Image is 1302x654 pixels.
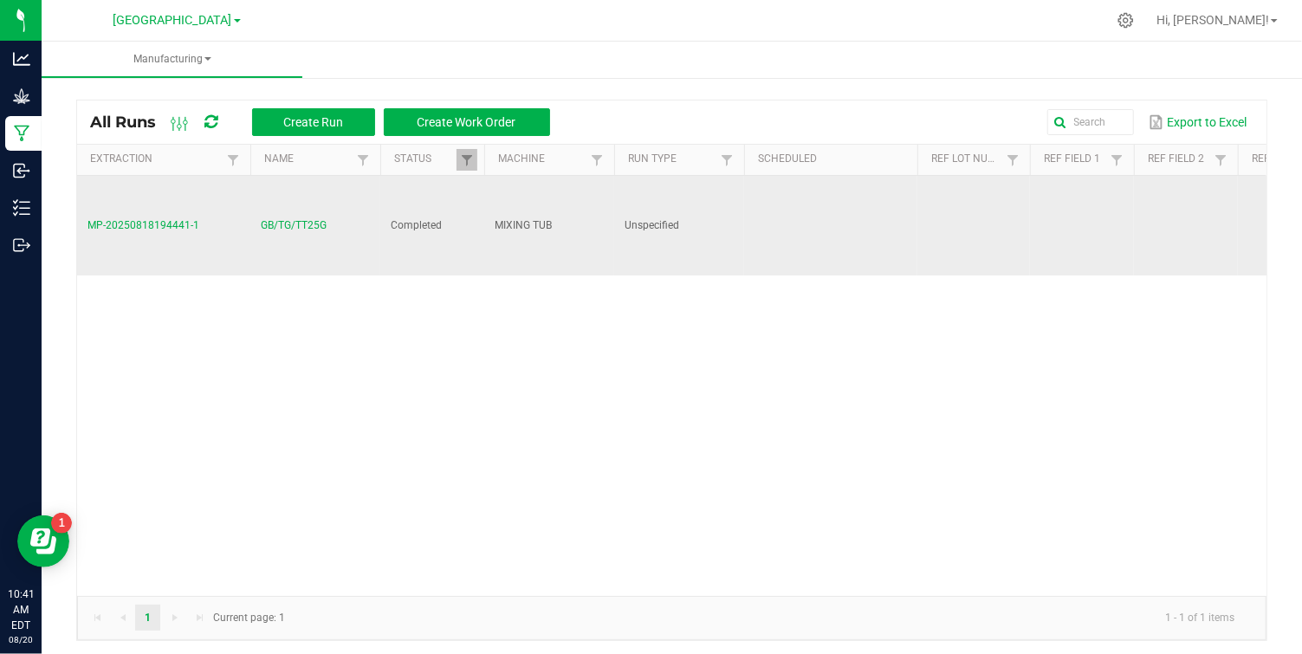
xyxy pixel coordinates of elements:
a: Ref Field 1Sortable [1044,152,1105,166]
button: Create Run [252,108,375,136]
a: MachineSortable [498,152,586,166]
a: ScheduledSortable [758,152,910,166]
p: 10:41 AM EDT [8,586,34,633]
a: Filter [223,149,243,171]
a: Filter [457,149,477,171]
a: Filter [353,149,373,171]
inline-svg: Grow [13,87,30,105]
span: Unspecified [625,219,679,231]
a: Filter [716,149,737,171]
input: Search [1047,109,1134,135]
inline-svg: Inventory [13,199,30,217]
span: Completed [391,219,442,231]
span: Create Run [283,115,343,129]
div: All Runs [90,107,563,137]
a: NameSortable [264,152,352,166]
a: Filter [1002,149,1023,171]
span: Hi, [PERSON_NAME]! [1156,13,1269,27]
a: Ref Lot NumberSortable [931,152,1001,166]
kendo-pager-info: 1 - 1 of 1 items [295,604,1248,632]
span: Manufacturing [42,52,302,67]
iframe: Resource center [17,515,69,567]
inline-svg: Manufacturing [13,125,30,142]
a: Filter [1210,149,1231,171]
span: Create Work Order [418,115,516,129]
inline-svg: Inbound [13,162,30,179]
kendo-pager: Current page: 1 [77,596,1266,640]
span: [GEOGRAPHIC_DATA] [113,13,232,28]
a: Page 1 [135,605,160,631]
inline-svg: Analytics [13,50,30,68]
a: Ref Field 2Sortable [1148,152,1209,166]
inline-svg: Outbound [13,236,30,254]
p: 08/20 [8,633,34,646]
a: Filter [1106,149,1127,171]
span: MP-20250818194441-1 [87,219,199,231]
a: StatusSortable [394,152,456,166]
a: Run TypeSortable [628,152,716,166]
a: ExtractionSortable [90,152,222,166]
button: Create Work Order [384,108,550,136]
iframe: Resource center unread badge [51,513,72,534]
span: GB/TG/TT25G [261,217,327,234]
button: Export to Excel [1144,107,1252,137]
a: Filter [586,149,607,171]
span: MIXING TUB [495,219,552,231]
div: Manage settings [1115,12,1137,29]
a: Manufacturing [42,42,302,78]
